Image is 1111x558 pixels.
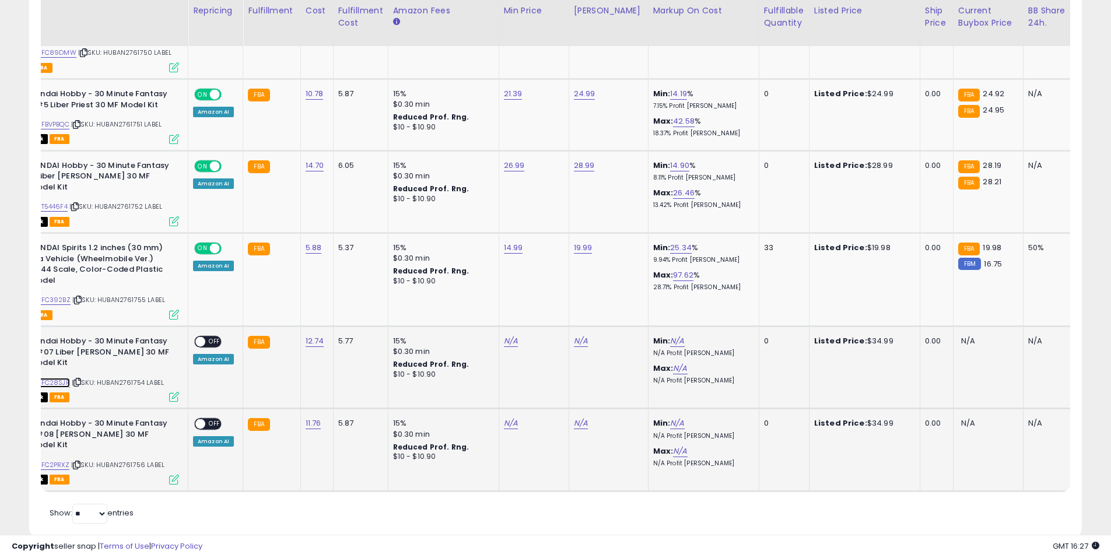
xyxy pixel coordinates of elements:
div: 5.37 [338,243,379,253]
span: FBA [50,134,69,144]
div: 0.00 [925,418,944,429]
div: Amazon AI [193,107,234,117]
b: Reduced Prof. Rng. [393,442,469,452]
div: N/A [1028,160,1067,171]
a: N/A [673,445,687,457]
div: $0.30 min [393,171,490,181]
span: OFF [220,90,239,100]
div: $10 - $10.90 [393,370,490,380]
span: OFF [205,337,224,347]
b: Min: [653,417,671,429]
b: Listed Price: [814,160,867,171]
p: 18.37% Profit [PERSON_NAME] [653,129,750,138]
small: FBA [248,89,269,101]
div: Listed Price [814,5,915,17]
a: 12.74 [306,335,324,347]
span: | SKU: HUBAN2761751 LABEL [71,120,162,129]
div: Repricing [193,5,238,17]
div: 5.77 [338,336,379,346]
div: 15% [393,160,490,171]
b: Bandai Hobby - 30 Minute Fantasy - #5 Liber Priest 30 MF Model Kit [30,89,172,113]
a: 26.99 [504,160,525,171]
b: Max: [653,269,674,280]
a: 14.99 [504,242,523,254]
div: Amazon AI [193,261,234,271]
a: 14.90 [670,160,689,171]
span: 19.98 [983,242,1001,253]
div: 0 [764,418,800,429]
b: Listed Price: [814,242,867,253]
span: OFF [205,419,224,429]
a: N/A [504,335,518,347]
div: $0.30 min [393,99,490,110]
div: Min Price [504,5,564,17]
div: N/A [1028,336,1067,346]
b: Min: [653,242,671,253]
div: [PERSON_NAME] [574,5,643,17]
small: FBA [248,418,269,431]
div: Markup on Cost [653,5,754,17]
a: N/A [670,335,684,347]
a: B0DT5446F4 [28,202,68,212]
div: 33 [764,243,800,253]
a: B0DFC28SJR [28,378,70,388]
div: ASIN: [4,89,179,143]
span: OFF [220,244,239,254]
span: FBA [50,475,69,485]
div: BB Share 24h. [1028,5,1071,29]
div: 15% [393,418,490,429]
a: 14.70 [306,160,324,171]
b: Bandai Hobby - 30 Minute Fantasy - #08 [PERSON_NAME] 30 MF Model Kit [30,418,172,454]
div: N/A [1028,89,1067,99]
div: 0.00 [925,336,944,346]
div: 0.00 [925,89,944,99]
div: $0.30 min [393,429,490,440]
div: Title [1,5,183,17]
div: 0.00 [925,160,944,171]
div: Fulfillable Quantity [764,5,804,29]
div: Cost [306,5,328,17]
b: Bandai Hobby - 30 Minute Fantasy - #07 Liber [PERSON_NAME] 30 MF Model Kit [30,336,172,371]
b: Reduced Prof. Rng. [393,112,469,122]
small: Amazon Fees. [393,17,400,27]
div: 15% [393,89,490,99]
small: FBA [958,105,980,118]
div: $19.98 [814,243,911,253]
b: Max: [653,445,674,457]
div: $10 - $10.90 [393,122,490,132]
span: ON [195,90,210,100]
div: 0 [764,89,800,99]
a: 19.99 [574,242,593,254]
span: | SKU: HUBAN2761752 LABEL [69,202,162,211]
span: | SKU: HUBAN2761750 LABEL [78,48,171,57]
a: B0DFC392BZ [28,295,71,305]
div: Amazon AI [193,354,234,364]
div: Amazon AI [193,178,234,189]
a: B0DFC2PRXZ [28,460,69,470]
small: FBA [958,243,980,255]
div: $28.99 [814,160,911,171]
small: FBA [958,177,980,189]
a: Privacy Policy [151,541,202,552]
div: Fulfillment Cost [338,5,383,29]
small: FBM [958,258,981,270]
div: % [653,160,750,182]
b: Min: [653,335,671,346]
div: 0 [764,336,800,346]
b: Reduced Prof. Rng. [393,184,469,194]
div: $10 - $10.90 [393,194,490,204]
b: Listed Price: [814,335,867,346]
small: FBA [958,89,980,101]
b: BANDAI Hobby - 30 Minute Fantasy - Liber [PERSON_NAME] 30 MF Model Kit [30,160,172,196]
p: N/A Profit [PERSON_NAME] [653,349,750,357]
div: % [653,270,750,292]
a: N/A [504,417,518,429]
div: seller snap | | [12,541,202,552]
span: FBA [33,63,52,73]
div: % [653,116,750,138]
p: 9.94% Profit [PERSON_NAME] [653,256,750,264]
small: FBA [248,160,269,173]
span: 28.19 [983,160,1001,171]
div: 0.00 [925,243,944,253]
div: $10 - $10.90 [393,452,490,462]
